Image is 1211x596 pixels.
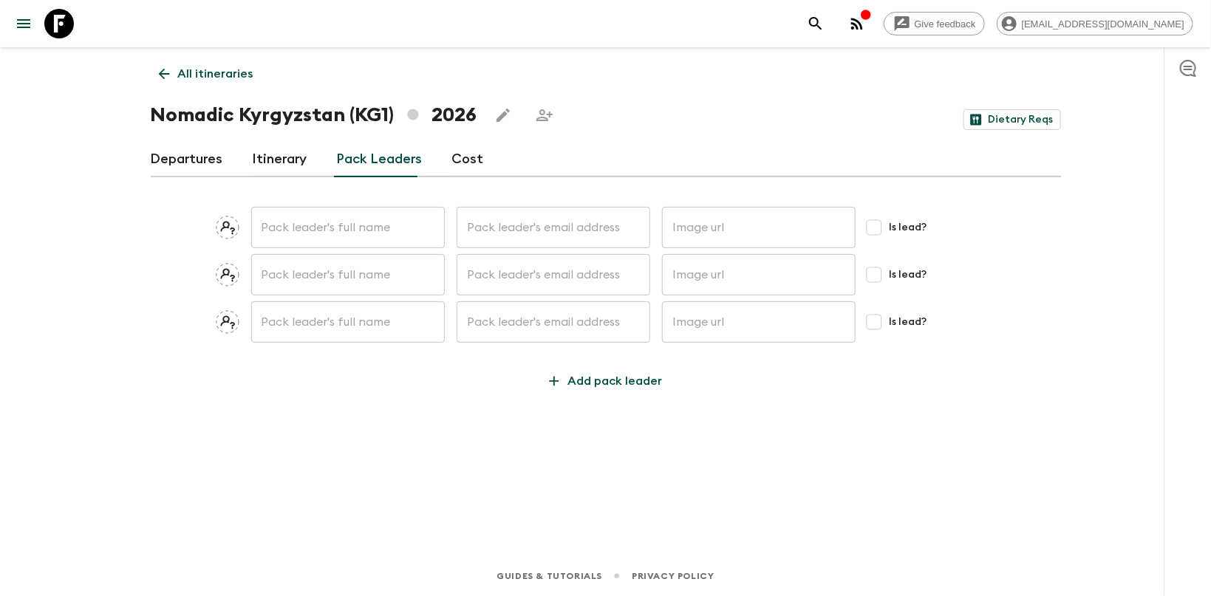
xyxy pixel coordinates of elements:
[889,315,927,329] span: Is lead?
[801,9,830,38] button: search adventures
[151,142,223,177] a: Departures
[632,568,714,584] a: Privacy Policy
[251,254,445,295] input: Pack leader's full name
[253,142,307,177] a: Itinerary
[151,59,262,89] a: All itineraries
[457,207,650,248] input: Pack leader's email address
[963,109,1061,130] a: Dietary Reqs
[251,301,445,343] input: Pack leader's full name
[568,372,663,390] p: Add pack leader
[9,9,38,38] button: menu
[457,254,650,295] input: Pack leader's email address
[178,65,253,83] p: All itineraries
[151,100,477,130] h1: Nomadic Kyrgyzstan (KG1) 2026
[337,142,423,177] a: Pack Leaders
[530,100,559,130] span: Share this itinerary
[662,301,856,343] input: Image url
[889,267,927,282] span: Is lead?
[1014,18,1193,30] span: [EMAIL_ADDRESS][DOMAIN_NAME]
[497,568,602,584] a: Guides & Tutorials
[884,12,985,35] a: Give feedback
[997,12,1193,35] div: [EMAIL_ADDRESS][DOMAIN_NAME]
[662,254,856,295] input: Image url
[907,18,984,30] span: Give feedback
[452,142,484,177] a: Cost
[662,207,856,248] input: Image url
[251,207,445,248] input: Pack leader's full name
[457,301,650,343] input: Pack leader's email address
[488,100,518,130] button: Edit this itinerary
[889,220,927,235] span: Is lead?
[537,366,675,396] button: Add pack leader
